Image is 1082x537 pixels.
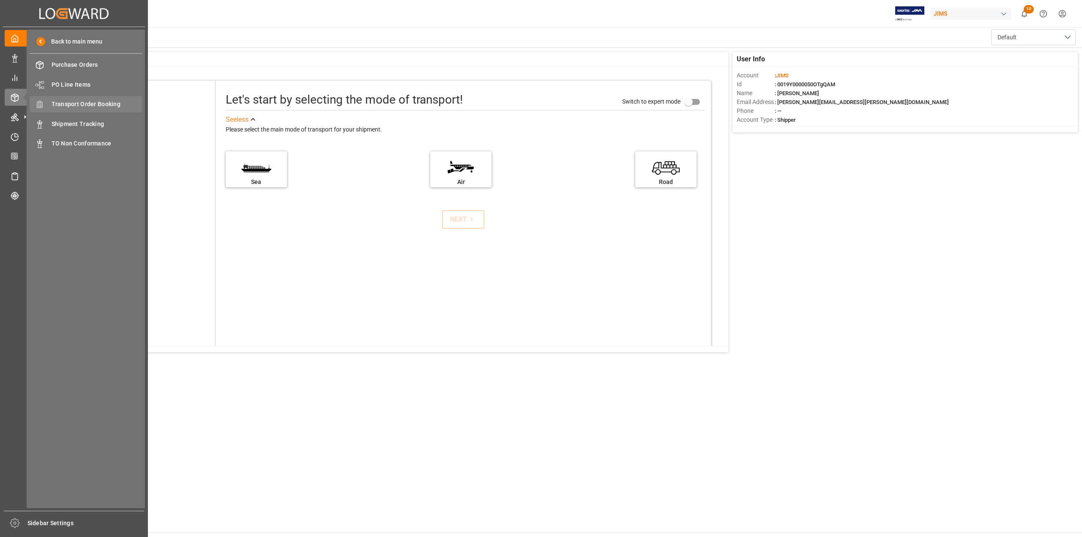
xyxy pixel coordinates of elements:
span: Name [737,89,775,98]
div: Sea [230,178,283,186]
a: Purchase Orders [30,57,142,73]
div: Let's start by selecting the mode of transport! [226,91,463,109]
div: Road [639,178,692,186]
span: PO Line Items [52,80,142,89]
span: Purchase Orders [52,60,142,69]
a: PO Line Items [30,76,142,93]
img: Exertis%20JAM%20-%20Email%20Logo.jpg_1722504956.jpg [895,6,924,21]
span: Id [737,80,775,89]
span: Sidebar Settings [27,519,145,528]
a: Transport Order Booking [30,96,142,112]
button: open menu [991,29,1076,45]
a: CO2 Calculator [5,148,143,164]
span: Shipment Tracking [52,120,142,129]
div: NEXT [450,214,476,225]
button: NEXT [442,210,484,229]
span: : [PERSON_NAME] [775,90,819,96]
span: : [PERSON_NAME][EMAIL_ADDRESS][PERSON_NAME][DOMAIN_NAME] [775,99,949,105]
span: Account Type [737,115,775,124]
span: Back to main menu [45,37,102,46]
button: JIMS [930,5,1015,22]
a: Shipment Tracking [30,115,142,132]
button: Help Center [1034,4,1053,23]
span: : — [775,108,781,114]
span: Phone [737,107,775,115]
a: My Cockpit [5,30,143,47]
span: Email Address [737,98,775,107]
a: Tracking Shipment [5,187,143,204]
a: Sailing Schedules [5,167,143,184]
span: Default [997,33,1016,42]
div: Please select the main mode of transport for your shipment. [226,125,705,135]
a: My Reports [5,69,143,86]
span: User Info [737,54,765,64]
div: Air [434,178,487,186]
span: Account [737,71,775,80]
span: TO Non Conformance [52,139,142,148]
span: : [775,72,789,79]
div: See less [226,115,249,125]
a: Data Management [5,49,143,66]
div: JIMS [930,8,1011,20]
a: TO Non Conformance [30,135,142,152]
span: : Shipper [775,117,796,123]
span: Switch to expert mode [622,98,680,105]
a: Timeslot Management V2 [5,128,143,145]
span: 10 [1024,5,1034,14]
span: JIMS [776,72,789,79]
button: show 10 new notifications [1015,4,1034,23]
span: : 0019Y0000050OTgQAM [775,81,835,88]
span: Transport Order Booking [52,100,142,109]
